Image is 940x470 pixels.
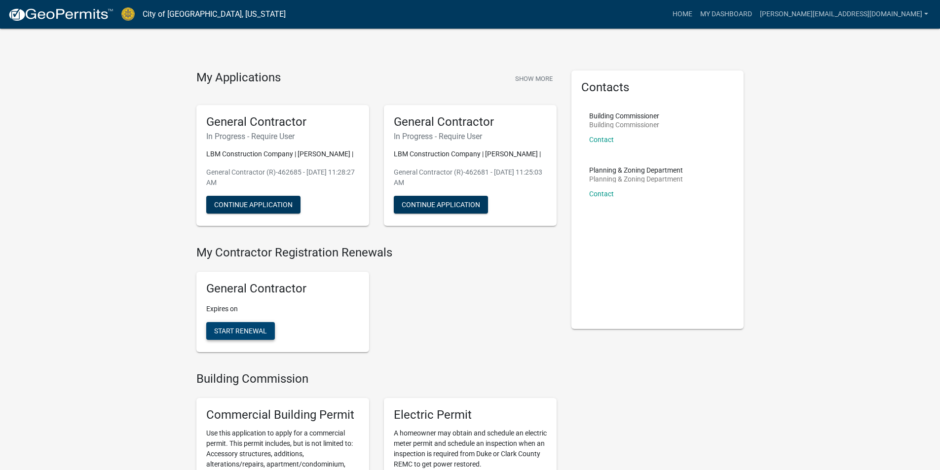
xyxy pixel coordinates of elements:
h5: Electric Permit [394,408,547,422]
p: A homeowner may obtain and schedule an electric meter permit and schedule an inspection when an i... [394,428,547,470]
p: General Contractor (R)-462685 - [DATE] 11:28:27 AM [206,167,359,188]
h5: Contacts [581,80,734,95]
a: City of [GEOGRAPHIC_DATA], [US_STATE] [143,6,286,23]
button: Show More [511,71,557,87]
h5: General Contractor [206,282,359,296]
a: Contact [589,190,614,198]
button: Continue Application [394,196,488,214]
h6: In Progress - Require User [206,132,359,141]
h5: General Contractor [394,115,547,129]
p: General Contractor (R)-462681 - [DATE] 11:25:03 AM [394,167,547,188]
h4: My Contractor Registration Renewals [196,246,557,260]
p: Expires on [206,304,359,314]
h4: My Applications [196,71,281,85]
p: LBM Construction Company | [PERSON_NAME] | [394,149,547,159]
a: My Dashboard [696,5,756,24]
h4: Building Commission [196,372,557,386]
span: Start Renewal [214,327,267,335]
p: Planning & Zoning Department [589,176,683,182]
a: [PERSON_NAME][EMAIL_ADDRESS][DOMAIN_NAME] [756,5,932,24]
h5: General Contractor [206,115,359,129]
button: Continue Application [206,196,301,214]
button: Start Renewal [206,322,275,340]
a: Home [669,5,696,24]
a: Contact [589,136,614,144]
p: Planning & Zoning Department [589,167,683,174]
p: LBM Construction Company | [PERSON_NAME] | [206,149,359,159]
wm-registration-list-section: My Contractor Registration Renewals [196,246,557,360]
p: Building Commissioner [589,112,659,119]
h6: In Progress - Require User [394,132,547,141]
p: Building Commissioner [589,121,659,128]
img: City of Jeffersonville, Indiana [121,7,135,21]
h5: Commercial Building Permit [206,408,359,422]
